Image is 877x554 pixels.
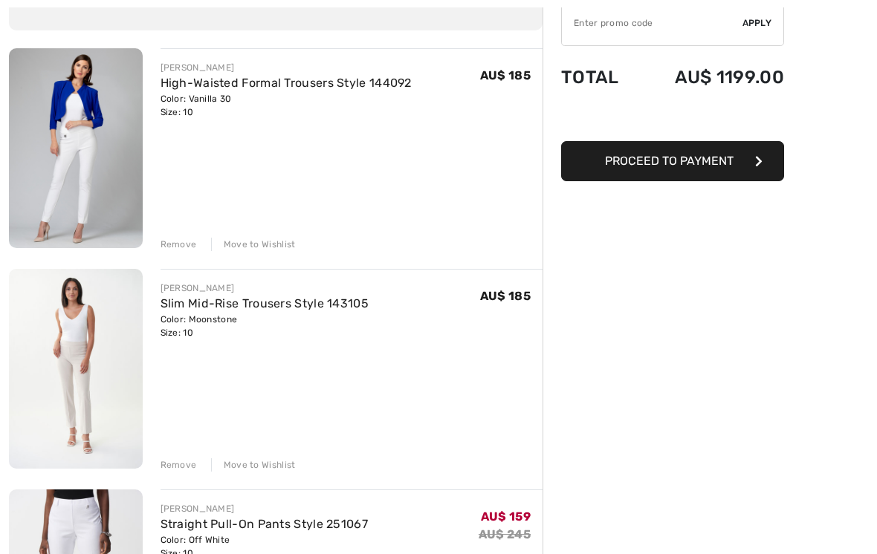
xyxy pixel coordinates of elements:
div: Color: Vanilla 30 Size: 10 [161,92,412,119]
span: AU$ 185 [480,68,531,82]
td: Total [561,52,638,102]
img: Slim Mid-Rise Trousers Style 143105 [9,269,143,469]
a: Straight Pull-On Pants Style 251067 [161,517,369,531]
s: AU$ 245 [479,527,531,541]
a: High-Waisted Formal Trousers Style 144092 [161,76,412,90]
iframe: PayPal [561,102,784,136]
div: Remove [161,238,197,251]
span: Proceed to Payment [605,154,734,168]
div: [PERSON_NAME] [161,281,369,295]
span: AU$ 159 [481,509,531,524]
a: Slim Mid-Rise Trousers Style 143105 [161,296,369,310]
div: Remove [161,458,197,472]
div: [PERSON_NAME] [161,502,369,515]
span: AU$ 185 [480,289,531,303]
td: AU$ 1199.00 [638,52,784,102]
input: Promo code [562,1,742,45]
span: Apply [742,16,772,30]
button: Proceed to Payment [561,141,784,181]
div: Color: Moonstone Size: 10 [161,313,369,339]
img: High-Waisted Formal Trousers Style 144092 [9,48,143,248]
div: Move to Wishlist [211,238,296,251]
div: Move to Wishlist [211,458,296,472]
div: [PERSON_NAME] [161,61,412,74]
